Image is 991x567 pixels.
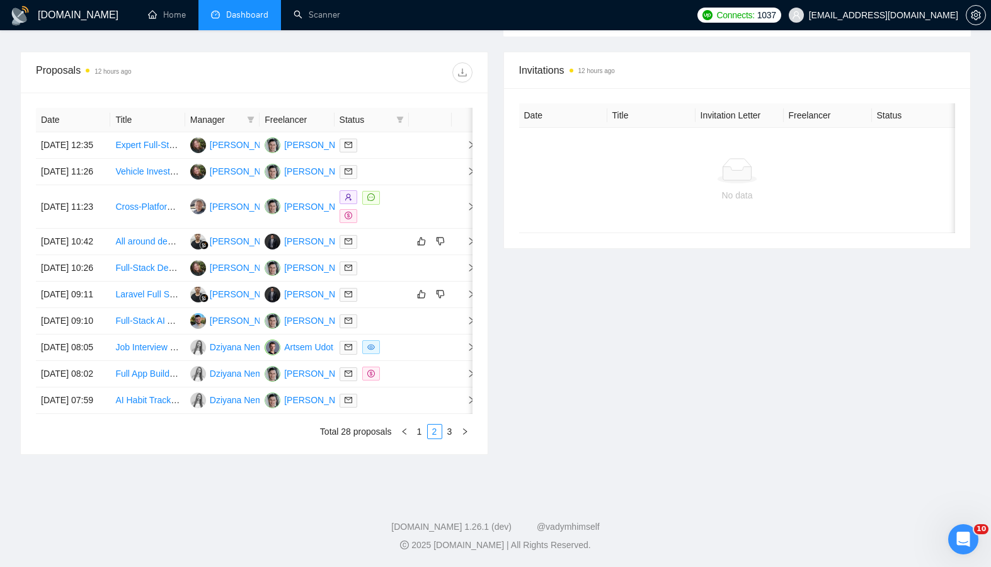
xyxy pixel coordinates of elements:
[397,424,412,439] button: left
[345,212,352,219] span: dollar
[413,425,427,438] a: 1
[757,8,776,22] span: 1037
[265,366,280,382] img: YN
[284,287,357,301] div: [PERSON_NAME]
[607,103,696,128] th: Title
[442,424,457,439] li: 3
[265,287,280,302] img: AS
[457,369,476,378] span: right
[190,137,206,153] img: HH
[417,236,426,246] span: like
[784,103,872,128] th: Freelancer
[110,308,185,335] td: Full-Stack AI Agent Developer | Python, Node.js, API & Automation Expert
[265,137,280,153] img: YN
[265,313,280,329] img: YN
[345,141,352,149] span: mail
[247,116,255,123] span: filter
[36,387,110,414] td: [DATE] 07:59
[433,234,448,249] button: dislike
[110,132,185,159] td: Expert Full-Stack Developer Needed to Build a SaaS Property Tech Platform
[414,287,429,302] button: like
[210,367,275,381] div: Dziyana Nemets
[284,164,357,178] div: [PERSON_NAME]
[190,201,282,211] a: WY[PERSON_NAME]
[110,282,185,308] td: Laravel Full Stack Developer
[457,316,476,325] span: right
[110,335,185,361] td: Job Interview Practice App
[190,198,206,214] img: WY
[345,290,352,298] span: mail
[284,340,333,354] div: Artsem Udot
[457,202,476,211] span: right
[190,392,206,408] img: DN
[453,67,472,77] span: download
[457,424,473,439] button: right
[115,236,434,246] a: All around developer in Node.js and Laravel, with strong knowledge of WordPress
[457,396,476,404] span: right
[115,263,381,273] a: Full-Stack Developer or Small Team for Secure Video Platform MVP
[36,62,254,83] div: Proposals
[345,193,352,201] span: user-add
[115,316,403,326] a: Full-Stack AI Agent Developer | Python, Node.js, API & Automation Expert
[436,289,445,299] span: dislike
[190,313,206,329] img: AK
[210,340,275,354] div: Dziyana Nemets
[115,289,228,299] a: Laravel Full Stack Developer
[190,139,282,149] a: HH[PERSON_NAME]
[519,62,956,78] span: Invitations
[457,424,473,439] li: Next Page
[367,343,375,351] span: eye
[10,6,30,26] img: logo
[394,110,406,129] span: filter
[265,198,280,214] img: YN
[36,255,110,282] td: [DATE] 10:26
[190,341,275,352] a: DNDziyana Nemets
[457,290,476,299] span: right
[210,261,282,275] div: [PERSON_NAME]
[284,200,357,214] div: [PERSON_NAME]
[367,193,375,201] span: message
[391,522,512,532] a: [DOMAIN_NAME] 1.26.1 (dev)
[345,264,352,272] span: mail
[210,164,282,178] div: [PERSON_NAME]
[210,314,282,328] div: [PERSON_NAME]
[457,343,476,352] span: right
[36,108,110,132] th: Date
[36,335,110,361] td: [DATE] 08:05
[284,314,357,328] div: [PERSON_NAME]
[190,394,275,404] a: DNDziyana Nemets
[265,341,333,352] a: AUArtsem Udot
[519,103,607,128] th: Date
[345,317,352,324] span: mail
[148,9,186,20] a: homeHome
[974,524,988,534] span: 10
[265,234,280,249] img: AS
[966,5,986,25] button: setting
[115,202,427,212] a: Cross-Platform AI Productivity App (Web + Desktop + iOS) – MVP Development
[36,159,110,185] td: [DATE] 11:26
[190,287,206,302] img: FG
[702,10,713,20] img: upwork-logo.png
[284,138,357,152] div: [PERSON_NAME]
[457,140,476,149] span: right
[110,185,185,229] td: Cross-Platform AI Productivity App (Web + Desktop + iOS) – MVP Development
[190,366,206,382] img: DN
[872,103,960,128] th: Status
[433,287,448,302] button: dislike
[436,236,445,246] span: dislike
[210,287,282,301] div: [PERSON_NAME]
[190,368,275,378] a: DNDziyana Nemets
[265,236,357,246] a: AS[PERSON_NAME]
[265,164,280,180] img: YN
[696,103,784,128] th: Invitation Letter
[36,282,110,308] td: [DATE] 09:11
[265,260,280,276] img: YN
[284,261,357,275] div: [PERSON_NAME]
[265,201,357,211] a: YN[PERSON_NAME]
[115,140,414,150] a: Expert Full-Stack Developer Needed to Build a SaaS Property Tech Platform
[417,289,426,299] span: like
[345,168,352,175] span: mail
[457,263,476,272] span: right
[190,234,206,249] img: FG
[110,229,185,255] td: All around developer in Node.js and Laravel, with strong knowledge of WordPress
